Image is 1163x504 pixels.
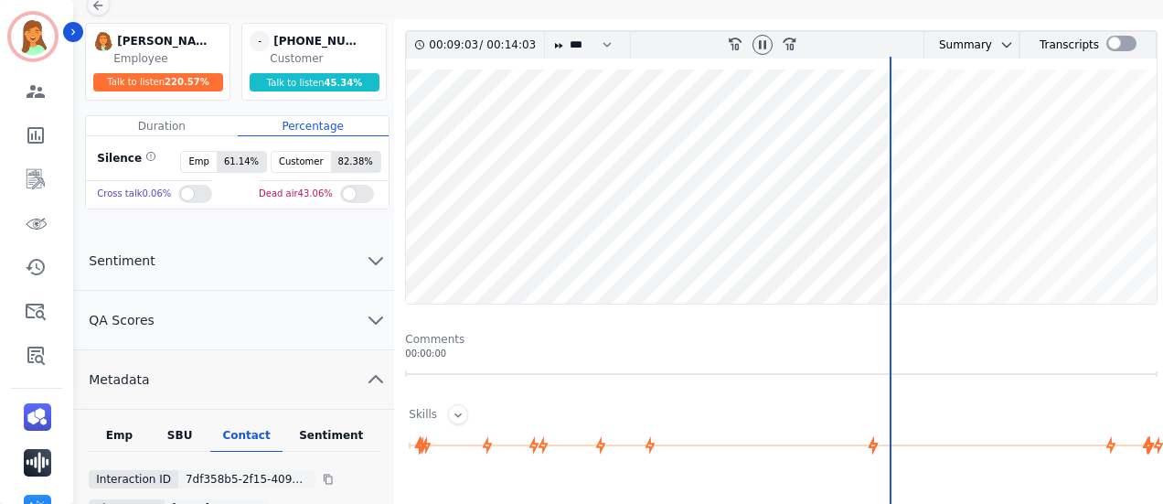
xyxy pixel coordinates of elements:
[178,470,315,488] div: 7df358b5-2f15-409d-bcd8-97f6448977ee
[11,15,55,59] img: Bordered avatar
[405,347,1158,360] div: 00:00:00
[117,31,208,51] div: [PERSON_NAME]
[97,181,171,208] div: Cross talk 0.06 %
[270,51,382,66] div: Customer
[181,152,216,172] span: Emp
[365,309,387,331] svg: chevron down
[165,77,209,87] span: 220.57 %
[74,370,164,389] span: Metadata
[365,250,387,272] svg: chevron down
[74,350,394,410] button: Metadata chevron up
[93,151,156,173] div: Silence
[210,428,283,452] div: Contact
[113,51,226,66] div: Employee
[259,181,333,208] div: Dead air 43.06 %
[409,407,437,424] div: Skills
[924,32,992,59] div: Summary
[74,291,394,350] button: QA Scores chevron down
[992,38,1014,52] button: chevron down
[250,73,379,91] div: Talk to listen
[250,31,270,51] span: -
[999,38,1014,52] svg: chevron down
[89,428,149,452] div: Emp
[273,31,365,51] div: [PHONE_NUMBER]
[429,32,540,59] div: /
[217,152,266,172] span: 61.14 %
[405,332,1158,347] div: Comments
[325,78,363,88] span: 45.34 %
[1040,32,1099,59] div: Transcripts
[86,116,237,136] div: Duration
[150,428,210,452] div: SBU
[89,470,178,488] div: Interaction ID
[93,73,223,91] div: Talk to listen
[238,116,389,136] div: Percentage
[429,32,479,59] div: 00:09:03
[74,311,169,329] span: QA Scores
[331,152,380,172] span: 82.38 %
[283,428,379,452] div: Sentiment
[272,152,331,172] span: Customer
[74,252,169,270] span: Sentiment
[483,32,533,59] div: 00:14:03
[365,369,387,391] svg: chevron up
[74,231,394,291] button: Sentiment chevron down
